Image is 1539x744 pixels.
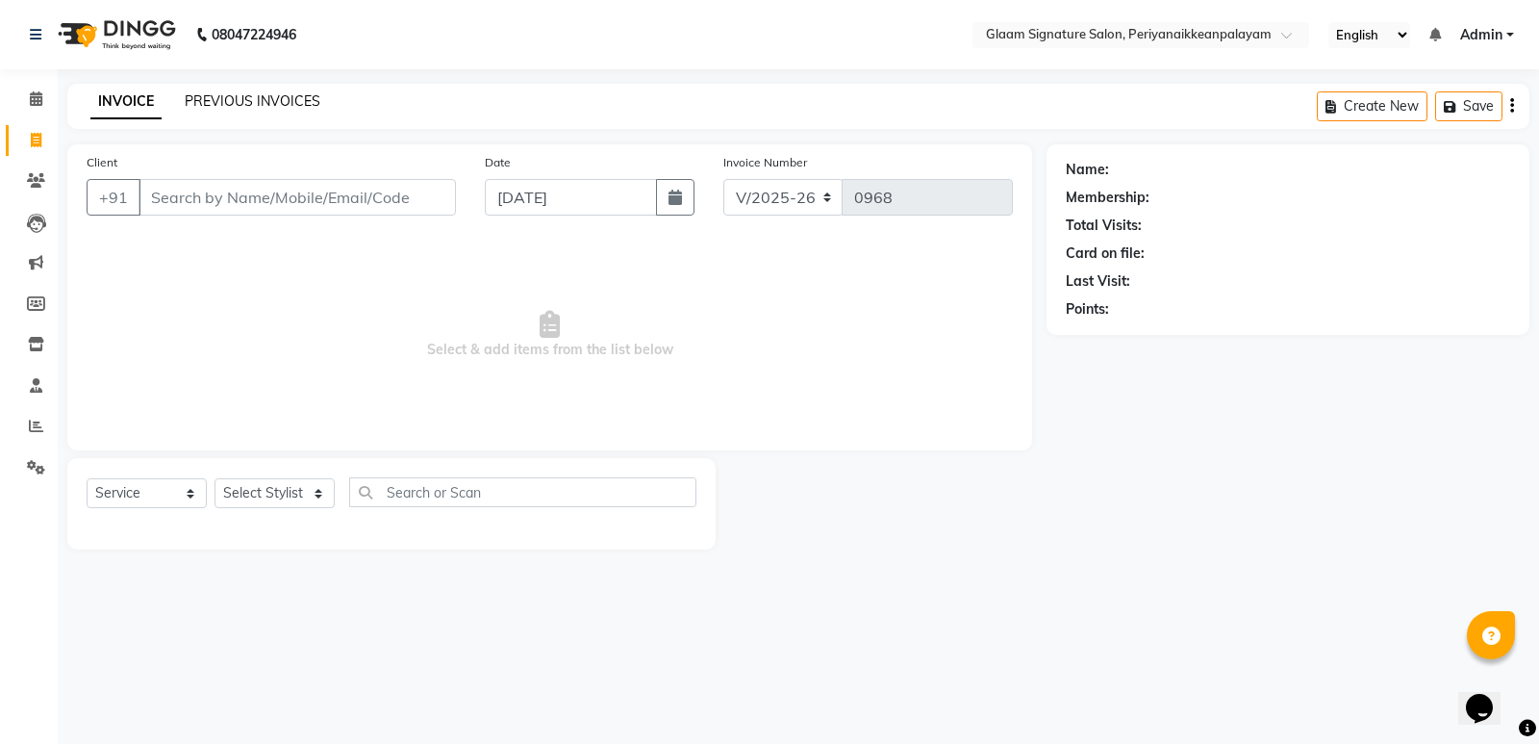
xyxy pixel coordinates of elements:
b: 08047224946 [212,8,296,62]
button: +91 [87,179,140,216]
div: Name: [1066,160,1109,180]
a: PREVIOUS INVOICES [185,92,320,110]
label: Date [485,154,511,171]
span: Admin [1460,25,1502,45]
button: Create New [1317,91,1427,121]
img: logo [49,8,181,62]
div: Membership: [1066,188,1149,208]
input: Search by Name/Mobile/Email/Code [139,179,456,216]
div: Last Visit: [1066,271,1130,292]
div: Card on file: [1066,244,1145,264]
label: Invoice Number [723,154,807,171]
div: Total Visits: [1066,216,1142,236]
iframe: chat widget [1458,667,1520,725]
button: Save [1435,91,1502,121]
a: INVOICE [90,85,162,119]
div: Points: [1066,299,1109,320]
input: Search or Scan [349,477,696,507]
label: Client [87,154,117,171]
span: Select & add items from the list below [87,239,1013,431]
